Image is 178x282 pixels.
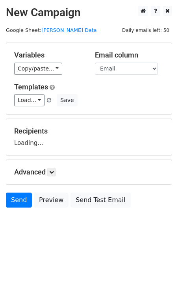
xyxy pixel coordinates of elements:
[41,27,96,33] a: [PERSON_NAME] Data
[14,127,164,147] div: Loading...
[14,94,44,106] a: Load...
[57,94,77,106] button: Save
[14,83,48,91] a: Templates
[70,193,130,208] a: Send Test Email
[34,193,69,208] a: Preview
[14,63,62,75] a: Copy/paste...
[119,27,172,33] a: Daily emails left: 50
[6,6,172,19] h2: New Campaign
[6,27,97,33] small: Google Sheet:
[14,127,164,135] h5: Recipients
[6,193,32,208] a: Send
[14,51,83,59] h5: Variables
[95,51,164,59] h5: Email column
[14,168,164,176] h5: Advanced
[119,26,172,35] span: Daily emails left: 50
